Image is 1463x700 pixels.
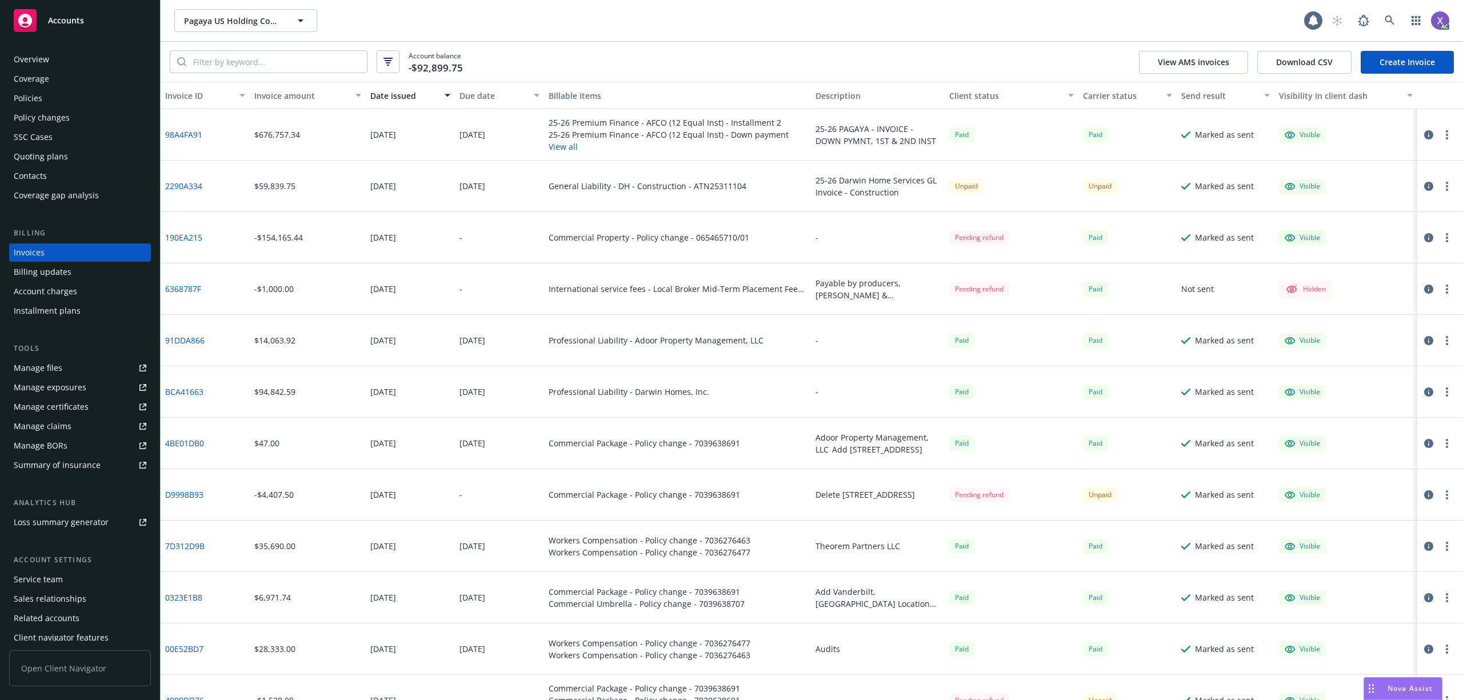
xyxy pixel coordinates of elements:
div: Paid [949,385,974,399]
input: Filter by keyword... [186,51,367,73]
a: 0323E1B8 [165,591,202,603]
a: 98A4FA91 [165,129,202,141]
div: - [816,231,818,243]
div: Paid [1083,127,1108,142]
a: Related accounts [9,609,151,627]
span: Account balance [409,51,463,73]
button: Send result [1177,82,1275,109]
button: Carrier status [1078,82,1177,109]
div: Summary of insurance [14,456,101,474]
div: Visibility in client dash [1279,90,1400,102]
a: Quoting plans [9,147,151,166]
div: $14,063.92 [254,334,295,346]
div: Manage certificates [14,398,89,416]
span: Nova Assist [1388,683,1433,693]
div: [DATE] [370,437,396,449]
a: Summary of insurance [9,456,151,474]
div: [DATE] [459,437,485,449]
button: Description [811,82,945,109]
div: [DATE] [370,386,396,398]
div: Marked as sent [1195,129,1254,141]
a: Switch app [1405,9,1428,32]
div: Adoor Property Management, LLC Add [STREET_ADDRESS] [816,431,940,455]
a: 7D312D9B [165,540,205,552]
div: Paid [949,333,974,347]
div: Client navigator features [14,629,109,647]
div: Paid [1083,282,1108,296]
div: [DATE] [370,129,396,141]
a: Coverage gap analysis [9,186,151,205]
div: $94,842.59 [254,386,295,398]
span: Paid [949,642,974,656]
div: Pending refund [949,282,1009,296]
button: Invoice amount [250,82,366,109]
div: Drag to move [1364,678,1378,699]
div: Delete [STREET_ADDRESS] [816,489,915,501]
div: 25-26 Premium Finance - AFCO (12 Equal Inst) - Installment 2 [549,117,789,129]
div: Paid [949,127,974,142]
div: Visible [1285,387,1320,397]
div: 25-26 Premium Finance - AFCO (12 Equal Inst) - Down payment [549,129,789,141]
div: Professional Liability - Darwin Homes, Inc. [549,386,709,398]
div: Carrier status [1083,90,1160,102]
div: Visible [1285,181,1320,191]
div: $28,333.00 [254,643,295,655]
div: [DATE] [370,283,396,295]
div: Account charges [14,282,77,301]
div: Quoting plans [14,147,68,166]
button: View AMS invoices [1139,51,1248,74]
a: Installment plans [9,302,151,320]
a: Accounts [9,5,151,37]
span: Paid [1083,436,1108,450]
div: Manage claims [14,417,71,435]
div: [DATE] [370,540,396,552]
span: Paid [1083,539,1108,553]
div: Visible [1285,233,1320,243]
div: Marked as sent [1195,591,1254,603]
div: -$154,165.44 [254,231,303,243]
a: Contacts [9,167,151,185]
div: Paid [1083,333,1108,347]
a: Client navigator features [9,629,151,647]
span: Pagaya US Holding Company LLC [184,15,283,27]
div: Hidden [1285,282,1326,296]
a: Manage certificates [9,398,151,416]
div: - [459,231,462,243]
a: Account charges [9,282,151,301]
div: Visible [1285,335,1320,346]
div: Send result [1181,90,1258,102]
div: -$1,000.00 [254,283,294,295]
button: Client status [945,82,1078,109]
div: Overview [14,50,49,69]
div: Commercial Package - Policy change - 7039638691 [549,586,745,598]
div: [DATE] [459,643,485,655]
span: Manage exposures [9,378,151,397]
div: [DATE] [370,591,396,603]
div: Account settings [9,554,151,566]
div: Loss summary generator [14,513,109,531]
div: Not sent [1181,283,1214,295]
div: Invoice ID [165,90,233,102]
div: Manage files [14,359,62,377]
div: Visible [1285,130,1320,140]
div: Billing updates [14,263,71,281]
div: [DATE] [459,129,485,141]
div: Commercial Package - Policy change - 7039638691 [549,682,740,694]
div: [DATE] [370,180,396,192]
div: Manage exposures [14,378,86,397]
div: Visible [1285,490,1320,500]
a: BCA41663 [165,386,203,398]
div: Commercial Umbrella - Policy change - 7039638707 [549,598,745,610]
div: Professional Liability - Adoor Property Management, LLC [549,334,764,346]
div: Add Vanderbilt, [GEOGRAPHIC_DATA] Location and Increase Umbrella Limit to $8M [816,586,940,610]
div: Paid [1083,642,1108,656]
div: Marked as sent [1195,386,1254,398]
a: 2290A334 [165,180,202,192]
div: Policy changes [14,109,70,127]
div: Marked as sent [1195,180,1254,192]
a: SSC Cases [9,128,151,146]
a: Coverage [9,70,151,88]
